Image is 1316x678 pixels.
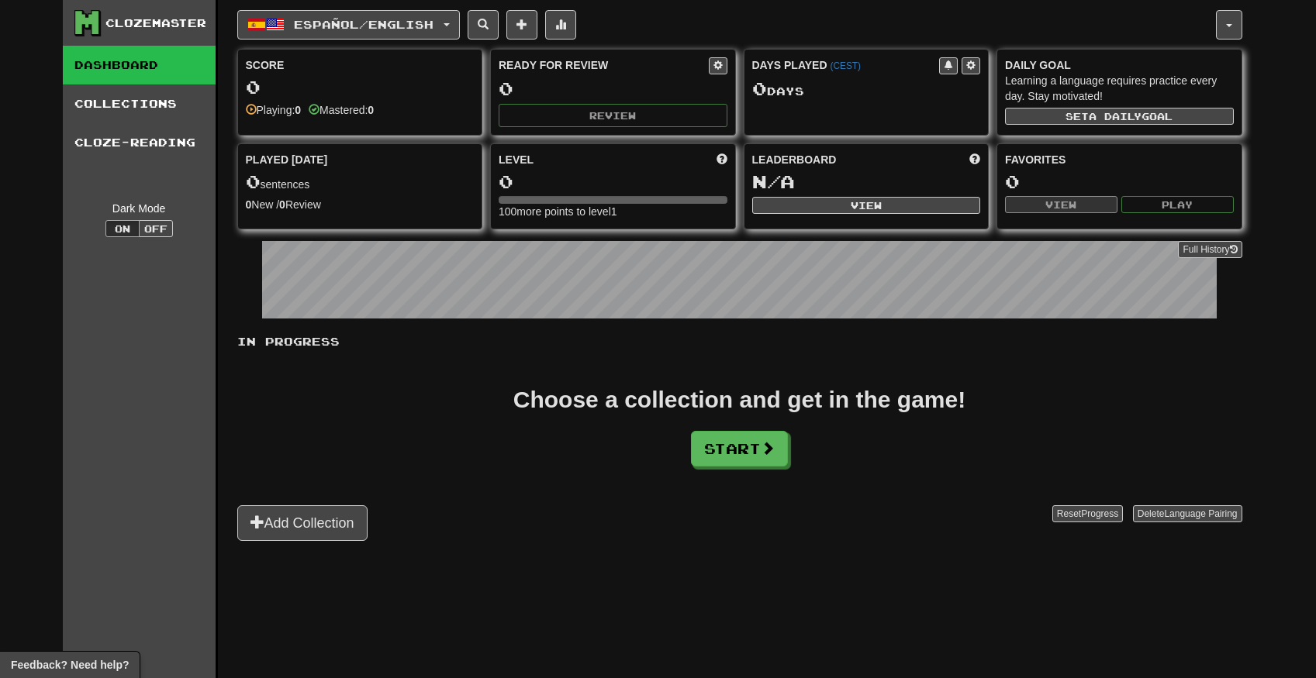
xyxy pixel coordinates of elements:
[246,172,475,192] div: sentences
[246,152,328,167] span: Played [DATE]
[468,10,499,40] button: Search sentences
[752,57,940,73] div: Days Played
[1052,505,1123,522] button: ResetProgress
[1005,196,1117,213] button: View
[499,79,727,98] div: 0
[1081,508,1118,519] span: Progress
[752,170,795,192] span: N/A
[1164,508,1237,519] span: Language Pairing
[279,198,285,211] strong: 0
[499,152,534,167] span: Level
[11,657,129,673] span: Open feedback widget
[139,220,173,237] button: Off
[237,505,368,541] button: Add Collection
[1089,111,1142,122] span: a daily
[74,201,204,216] div: Dark Mode
[105,220,140,237] button: On
[246,57,475,73] div: Score
[752,77,767,99] span: 0
[309,102,374,118] div: Mastered:
[246,170,261,192] span: 0
[63,46,216,84] a: Dashboard
[1005,108,1234,125] button: Seta dailygoal
[506,10,537,40] button: Add sentence to collection
[1005,73,1234,104] div: Learning a language requires practice every day. Stay motivated!
[237,334,1242,349] p: In Progress
[246,77,475,97] div: 0
[545,10,576,40] button: More stats
[752,197,981,214] button: View
[1178,241,1242,258] a: Full History
[368,104,374,116] strong: 0
[1121,196,1234,213] button: Play
[246,102,302,118] div: Playing:
[105,15,206,31] div: Clozemaster
[752,152,837,167] span: Leaderboard
[294,18,433,31] span: Español / English
[752,79,981,99] div: Day s
[1133,505,1242,522] button: DeleteLanguage Pairing
[1005,57,1234,73] div: Daily Goal
[691,431,788,466] button: Start
[499,57,709,73] div: Ready for Review
[717,152,727,167] span: Score more points to level up
[969,152,980,167] span: This week in points, UTC
[499,172,727,191] div: 0
[830,60,861,71] a: (CEST)
[63,123,216,162] a: Cloze-Reading
[1005,152,1234,167] div: Favorites
[63,84,216,123] a: Collections
[246,198,252,211] strong: 0
[1005,172,1234,191] div: 0
[499,104,727,127] button: Review
[513,388,965,411] div: Choose a collection and get in the game!
[499,204,727,219] div: 100 more points to level 1
[237,10,460,40] button: Español/English
[246,197,475,212] div: New / Review
[295,104,301,116] strong: 0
